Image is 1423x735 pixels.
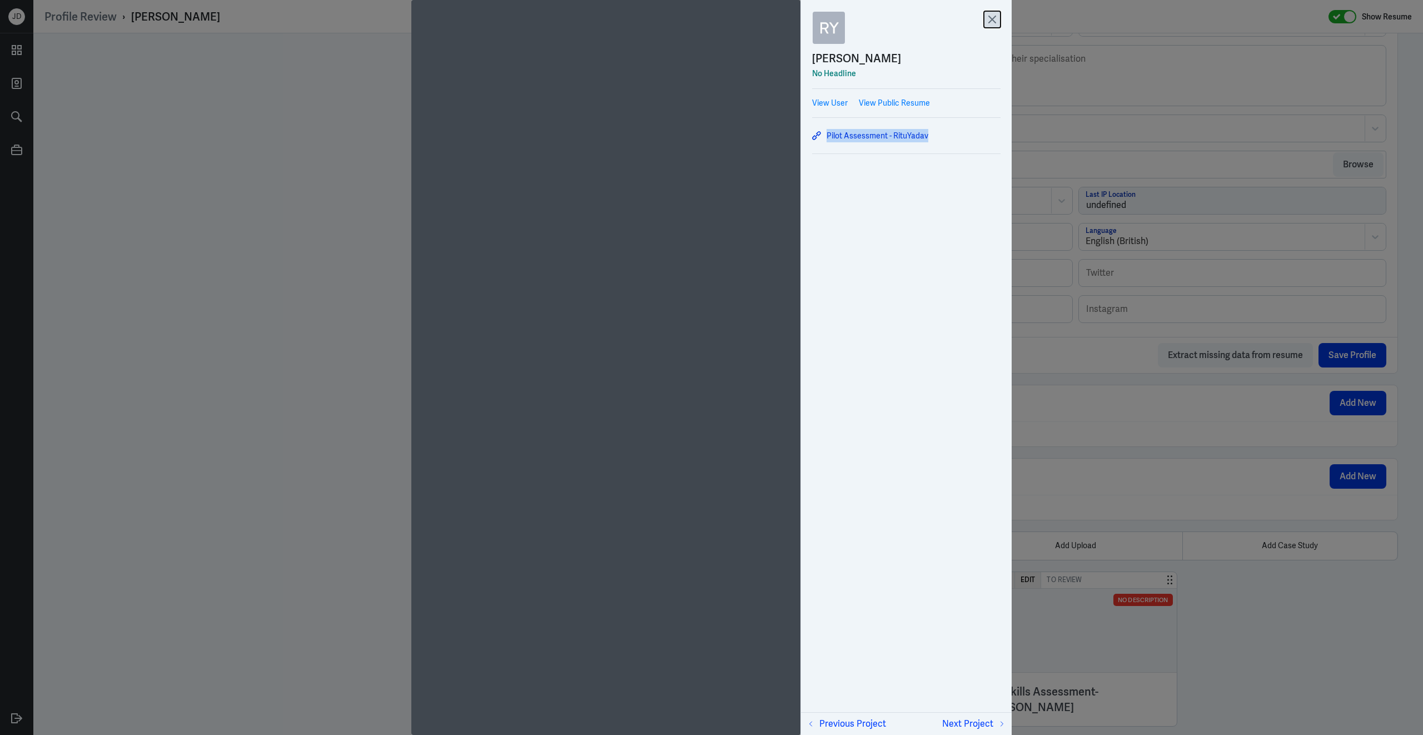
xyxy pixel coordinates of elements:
button: Previous Project [805,717,886,731]
a: View Public Resume [859,97,930,109]
img: Ritu Yadav [812,11,845,44]
div: [PERSON_NAME] [812,50,901,67]
a: View User [812,97,848,109]
a: Pilot Assessment - RituYadav [812,129,1001,142]
a: [PERSON_NAME] [812,50,1001,67]
button: Next Project [942,717,1007,731]
div: No Headline [812,67,1001,80]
